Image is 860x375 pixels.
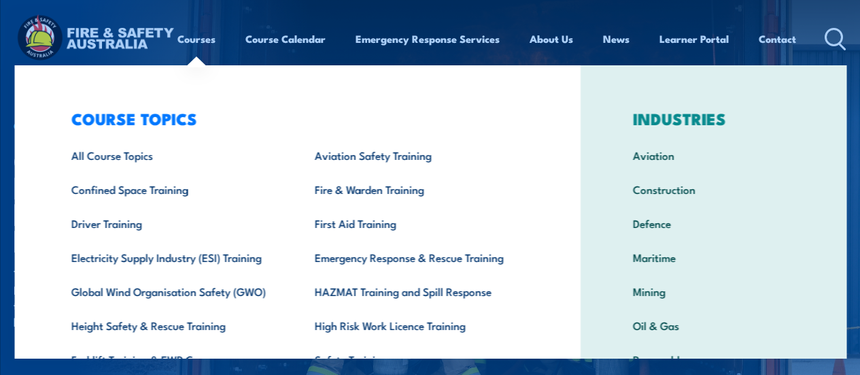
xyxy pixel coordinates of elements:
a: News [603,22,630,55]
a: Mining [612,274,815,308]
a: Construction [612,172,815,206]
a: All Course Topics [50,138,294,172]
a: Emergency Response & Rescue Training [294,240,538,274]
a: Fire & Warden Training [294,172,538,206]
h3: COURSE TOPICS [50,109,538,128]
a: Contact [759,22,796,55]
a: Course Calendar [245,22,326,55]
a: About Us [530,22,573,55]
a: Aviation [612,138,815,172]
a: Electricity Supply Industry (ESI) Training [50,240,294,274]
a: Defence [612,206,815,240]
a: Global Wind Organisation Safety (GWO) [50,274,294,308]
a: First Aid Training [294,206,538,240]
a: Oil & Gas [612,308,815,342]
a: Height Safety & Rescue Training [50,308,294,342]
a: Courses [177,22,216,55]
a: Driver Training [50,206,294,240]
a: HAZMAT Training and Spill Response [294,274,538,308]
h3: INDUSTRIES [612,109,815,128]
a: Maritime [612,240,815,274]
a: Aviation Safety Training [294,138,538,172]
a: Confined Space Training [50,172,294,206]
a: High Risk Work Licence Training [294,308,538,342]
a: Learner Portal [659,22,729,55]
a: Emergency Response Services [356,22,500,55]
